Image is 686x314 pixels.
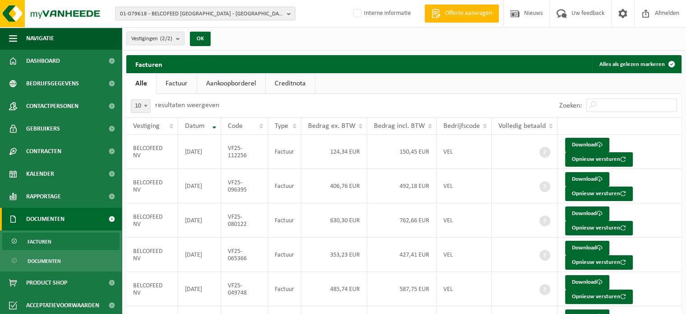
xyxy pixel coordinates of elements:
[565,187,633,201] button: Opnieuw versturen
[126,169,178,203] td: BELCOFEED NV
[2,233,120,250] a: Facturen
[178,135,221,169] td: [DATE]
[178,169,221,203] td: [DATE]
[268,169,301,203] td: Factuur
[126,55,171,73] h2: Facturen
[301,169,367,203] td: 406,76 EUR
[266,73,315,94] a: Creditnota
[190,32,211,46] button: OK
[228,122,243,130] span: Code
[26,208,64,230] span: Documenten
[26,72,79,95] span: Bedrijfsgegevens
[131,99,151,113] span: 10
[178,272,221,306] td: [DATE]
[221,169,267,203] td: VF25-096395
[126,238,178,272] td: BELCOFEED NV
[221,203,267,238] td: VF25-080122
[367,203,437,238] td: 762,66 EUR
[437,169,492,203] td: VEL
[268,272,301,306] td: Factuur
[268,203,301,238] td: Factuur
[565,290,633,304] button: Opnieuw versturen
[565,275,609,290] a: Download
[275,122,288,130] span: Type
[565,152,633,167] button: Opnieuw versturen
[424,5,499,23] a: Offerte aanvragen
[131,32,172,46] span: Vestigingen
[160,36,172,42] count: (2/2)
[367,272,437,306] td: 587,75 EUR
[301,135,367,169] td: 124,34 EUR
[221,238,267,272] td: VF25-065366
[155,102,219,109] label: resultaten weergeven
[26,95,78,117] span: Contactpersonen
[565,221,633,235] button: Opnieuw versturen
[301,272,367,306] td: 485,74 EUR
[565,138,609,152] a: Download
[126,135,178,169] td: BELCOFEED NV
[26,272,67,294] span: Product Shop
[301,203,367,238] td: 630,30 EUR
[178,238,221,272] td: [DATE]
[367,169,437,203] td: 492,18 EUR
[197,73,265,94] a: Aankoopborderel
[2,252,120,269] a: Documenten
[437,272,492,306] td: VEL
[367,238,437,272] td: 427,41 EUR
[268,135,301,169] td: Factuur
[126,272,178,306] td: BELCOFEED NV
[559,102,582,109] label: Zoeken:
[131,100,150,112] span: 10
[565,206,609,221] a: Download
[185,122,205,130] span: Datum
[26,140,61,163] span: Contracten
[28,233,51,250] span: Facturen
[301,238,367,272] td: 353,23 EUR
[26,163,54,185] span: Kalender
[26,50,60,72] span: Dashboard
[26,117,60,140] span: Gebruikers
[592,55,681,73] button: Alles als gelezen markeren
[443,9,494,18] span: Offerte aanvragen
[498,122,546,130] span: Volledig betaald
[26,185,61,208] span: Rapportage
[26,27,54,50] span: Navigatie
[157,73,197,94] a: Factuur
[308,122,355,130] span: Bedrag ex. BTW
[374,122,425,130] span: Bedrag incl. BTW
[268,238,301,272] td: Factuur
[437,135,492,169] td: VEL
[28,253,61,270] span: Documenten
[351,7,411,20] label: Interne informatie
[126,203,178,238] td: BELCOFEED NV
[221,272,267,306] td: VF25-049748
[437,203,492,238] td: VEL
[115,7,295,20] button: 01-079618 - BELCOFEED [GEOGRAPHIC_DATA] - [GEOGRAPHIC_DATA]
[133,122,160,130] span: Vestiging
[437,238,492,272] td: VEL
[126,32,184,45] button: Vestigingen(2/2)
[126,73,156,94] a: Alle
[367,135,437,169] td: 150,45 EUR
[120,7,283,21] span: 01-079618 - BELCOFEED [GEOGRAPHIC_DATA] - [GEOGRAPHIC_DATA]
[565,255,633,270] button: Opnieuw versturen
[178,203,221,238] td: [DATE]
[565,241,609,255] a: Download
[221,135,267,169] td: VF25-112256
[565,172,609,187] a: Download
[443,122,480,130] span: Bedrijfscode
